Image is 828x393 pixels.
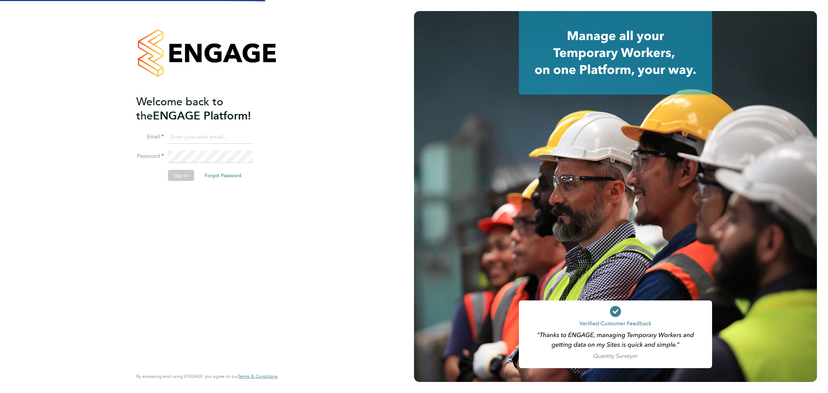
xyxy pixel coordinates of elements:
label: Email [136,133,164,141]
button: Sign In [168,170,194,181]
span: By accessing and using ENGAGE you agree to our [136,373,278,379]
span: Welcome back to the [136,95,223,123]
label: Password [136,153,164,160]
h2: ENGAGE Platform! [136,95,271,123]
input: Enter your work email... [168,131,253,144]
button: Forgot Password [199,170,247,181]
a: Terms & Conditions [238,374,278,379]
